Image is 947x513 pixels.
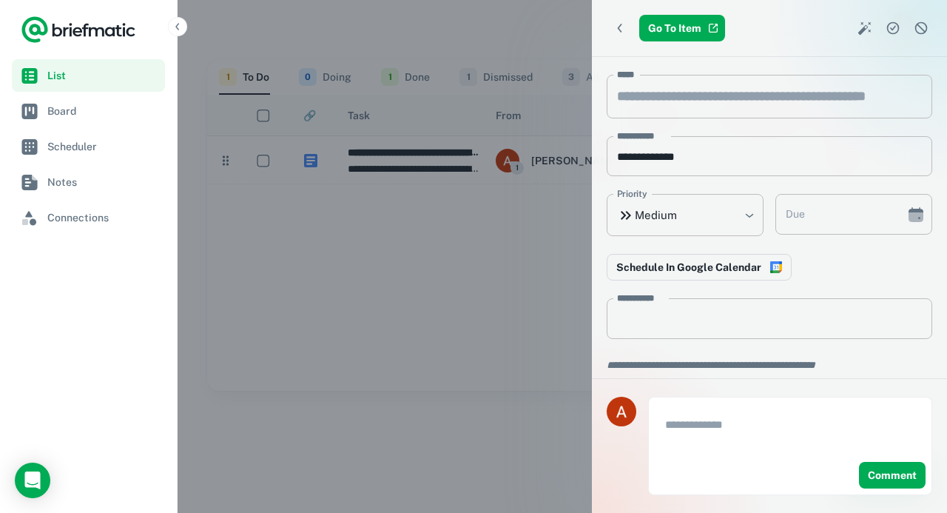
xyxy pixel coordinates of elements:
button: Dismiss task [910,17,932,39]
a: Connections [12,201,165,234]
button: Back [607,15,633,41]
a: Scheduler [12,130,165,163]
button: Smart Action [854,17,876,39]
span: List [47,67,159,84]
label: Priority [617,187,647,201]
a: Go To Item [639,15,725,41]
div: scrollable content [592,57,947,378]
span: Connections [47,209,159,226]
button: Connect to Google Calendar to reserve time in your schedule to complete this work [607,254,792,281]
a: Notes [12,166,165,198]
span: Scheduler [47,138,159,155]
a: Logo [21,15,136,44]
img: Alia Isleiman [607,397,636,426]
div: Medium [607,194,764,236]
a: Board [12,95,165,127]
a: List [12,59,165,92]
div: Open Intercom Messenger [15,463,50,498]
span: Notes [47,174,159,190]
button: Comment [859,462,926,489]
button: Choose date [901,200,931,229]
button: Complete task [882,17,904,39]
span: Board [47,103,159,119]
